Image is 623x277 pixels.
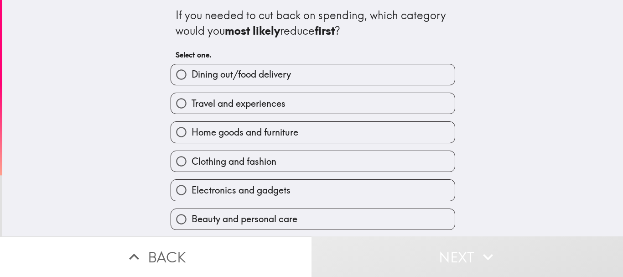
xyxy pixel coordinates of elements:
[192,126,298,139] span: Home goods and furniture
[192,155,276,168] span: Clothing and fashion
[192,97,286,110] span: Travel and experiences
[171,209,455,230] button: Beauty and personal care
[225,24,280,37] b: most likely
[176,50,450,60] h6: Select one.
[176,8,450,38] div: If you needed to cut back on spending, which category would you reduce ?
[171,180,455,200] button: Electronics and gadgets
[311,236,623,277] button: Next
[171,64,455,85] button: Dining out/food delivery
[192,68,291,81] span: Dining out/food delivery
[171,93,455,114] button: Travel and experiences
[171,151,455,172] button: Clothing and fashion
[192,213,297,225] span: Beauty and personal care
[192,184,291,197] span: Electronics and gadgets
[315,24,335,37] b: first
[171,122,455,142] button: Home goods and furniture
